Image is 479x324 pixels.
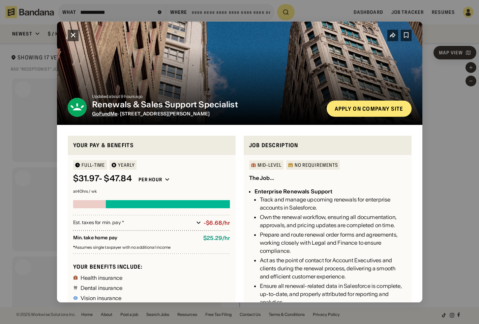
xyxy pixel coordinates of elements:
div: Apply on company site [335,106,403,111]
div: Dental insurance [81,285,123,291]
div: No Requirements [295,163,338,167]
div: Ensure all renewal-related data in Salesforce is complete, up-to-date, and properly attributed fo... [260,282,406,306]
div: Mid-Level [258,163,282,167]
div: Enterprise Renewals Support [255,188,332,195]
div: $ 31.97 - $47.84 [73,174,132,184]
div: Est. taxes for min. pay * [73,219,194,226]
div: · [STREET_ADDRESS][PERSON_NAME] [92,111,321,117]
div: Act as the point of contact for Account Executives and clients during the renewal process, delive... [260,256,406,280]
img: GoFundMe logo [68,98,87,117]
div: Job Description [249,141,406,150]
div: Assumes single taxpayer with no additional income [73,245,230,249]
div: Renewals & Sales Support Specialist [92,100,321,110]
div: YEARLY [118,163,135,167]
div: Per hour [139,177,162,183]
div: Your benefits include: [73,263,230,270]
a: GoFundMe [92,111,118,117]
div: Vision insurance [81,295,122,301]
div: Updated about 9 hours ago [92,94,321,99]
div: $ 25.29 / hr [203,235,230,241]
div: Track and manage upcoming renewals for enterprise accounts in Salesforce. [260,195,406,212]
div: Health insurance [81,275,123,280]
div: Your pay & benefits [73,141,230,150]
div: The Job... [249,174,274,181]
div: -$6.68/hr [204,220,230,226]
a: Apply on company site [327,101,412,117]
div: Full-time [82,163,105,167]
div: Own the renewal workflow, ensuring all documentation, approvals, and pricing updates are complete... [260,213,406,229]
div: Min. take home pay [73,235,198,241]
div: at 40 hrs / wk [73,189,230,193]
div: Prepare and route renewal order forms and agreements, working closely with Legal and Finance to e... [260,231,406,255]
